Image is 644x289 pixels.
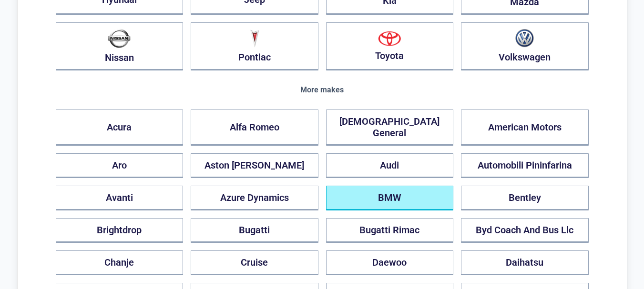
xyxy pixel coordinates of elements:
button: Brightdrop [56,218,184,243]
button: Byd Coach And Bus Llc [461,218,589,243]
button: Daewoo [326,250,454,275]
button: Aston [PERSON_NAME] [191,153,318,178]
button: Azure Dynamics [191,186,318,210]
button: American Motors [461,110,589,146]
button: Bugatti [191,218,318,243]
button: [DEMOGRAPHIC_DATA] General [326,110,454,146]
button: Automobili Pininfarina [461,153,589,178]
button: Daihatsu [461,250,589,275]
button: Acura [56,110,184,146]
button: Alfa Romeo [191,110,318,146]
button: Chanje [56,250,184,275]
button: Pontiac [191,22,318,70]
button: Toyota [326,22,454,70]
button: Volkswagen [461,22,589,70]
button: Nissan [56,22,184,70]
button: Bentley [461,186,589,210]
button: Avanti [56,186,184,210]
button: Audi [326,153,454,178]
button: BMW [326,186,454,210]
button: Bugatti Rimac [326,218,454,243]
div: More makes [56,86,589,94]
button: Aro [56,153,184,178]
button: Cruise [191,250,318,275]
